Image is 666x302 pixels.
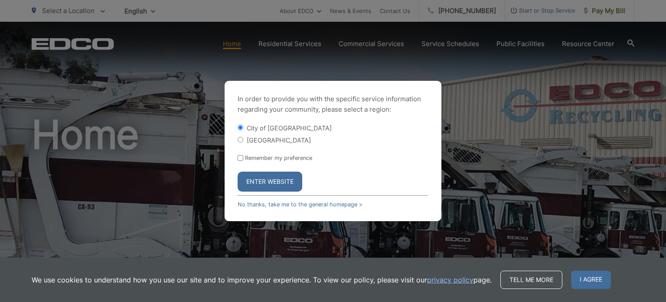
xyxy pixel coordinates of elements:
label: [GEOGRAPHIC_DATA] [247,136,311,144]
button: Enter Website [238,172,302,192]
span: I agree [571,271,611,289]
p: We use cookies to understand how you use our site and to improve your experience. To view our pol... [32,275,492,285]
a: privacy policy [427,275,473,285]
p: In order to provide you with the specific service information regarding your community, please se... [238,94,428,115]
a: No thanks, take me to the general homepage > [238,201,362,208]
a: Tell me more [500,271,562,289]
label: City of [GEOGRAPHIC_DATA] [247,124,332,132]
label: Remember my preference [245,155,312,161]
